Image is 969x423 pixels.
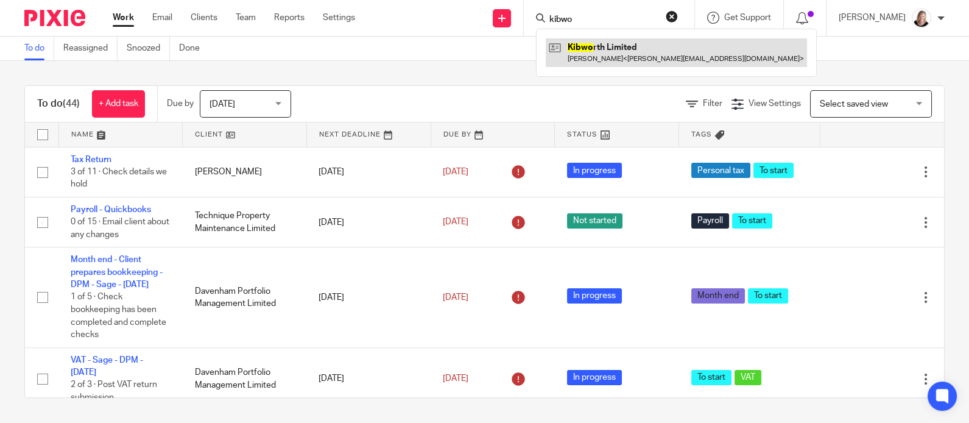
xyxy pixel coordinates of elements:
[71,356,143,377] a: VAT - Sage - DPM - [DATE]
[443,218,468,227] span: [DATE]
[691,213,729,229] span: Payroll
[183,347,307,410] td: Davenham Portfolio Management Limited
[703,99,722,108] span: Filter
[748,288,788,304] span: To start
[71,168,167,189] span: 3 of 11 · Check details we hold
[691,131,712,138] span: Tags
[210,100,235,108] span: [DATE]
[443,374,468,383] span: [DATE]
[236,12,256,24] a: Team
[306,197,431,247] td: [DATE]
[63,99,80,108] span: (44)
[691,163,750,178] span: Personal tax
[912,9,931,28] img: K%20Garrattley%20headshot%20black%20top%20cropped.jpg
[167,98,194,110] p: Due by
[71,381,157,402] span: 2 of 3 · Post VAT return submission
[666,10,678,23] button: Clear
[306,347,431,410] td: [DATE]
[71,255,163,289] a: Month end - Client prepares bookkeeping - DPM - Sage - [DATE]
[71,205,151,214] a: Payroll - Quickbooks
[567,163,622,178] span: In progress
[183,197,307,247] td: Technique Property Maintenance Limited
[71,293,166,339] span: 1 of 5 · Check bookkeeping has been completed and complete checks
[179,37,209,60] a: Done
[567,213,622,229] span: Not started
[113,12,134,24] a: Work
[92,90,145,118] a: + Add task
[183,247,307,347] td: Davenham Portfolio Management Limited
[63,37,118,60] a: Reassigned
[443,293,468,302] span: [DATE]
[753,163,794,178] span: To start
[191,12,217,24] a: Clients
[820,100,888,108] span: Select saved view
[152,12,172,24] a: Email
[735,370,761,385] span: VAT
[71,155,111,164] a: Tax Return
[567,370,622,385] span: In progress
[732,213,772,229] span: To start
[567,288,622,304] span: In progress
[443,168,468,176] span: [DATE]
[691,288,745,304] span: Month end
[24,37,54,60] a: To do
[724,13,771,22] span: Get Support
[306,147,431,197] td: [DATE]
[839,12,906,24] p: [PERSON_NAME]
[183,147,307,197] td: [PERSON_NAME]
[548,15,658,26] input: Search
[306,247,431,347] td: [DATE]
[127,37,170,60] a: Snoozed
[37,98,80,110] h1: To do
[274,12,305,24] a: Reports
[24,10,85,26] img: Pixie
[71,218,169,240] span: 0 of 15 · Email client about any changes
[749,99,801,108] span: View Settings
[691,370,731,385] span: To start
[323,12,355,24] a: Settings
